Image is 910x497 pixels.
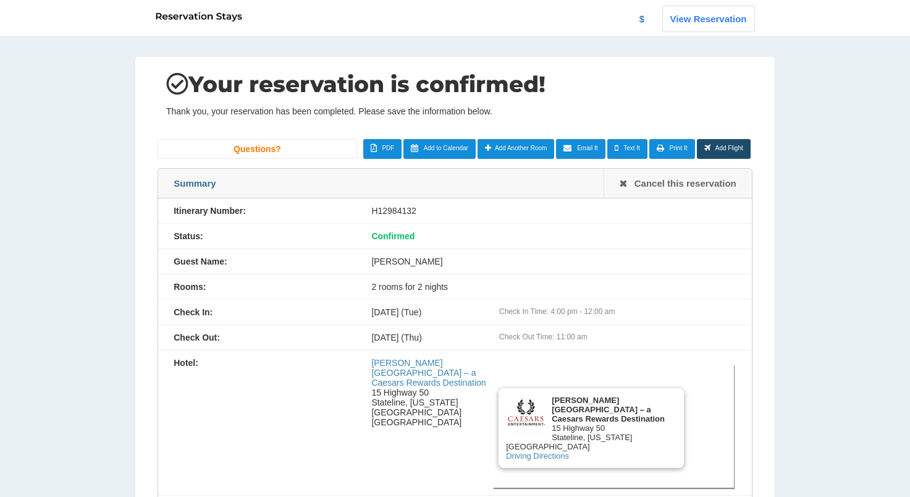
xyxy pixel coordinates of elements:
[363,139,402,159] a: PDF
[649,139,695,159] a: Print It
[158,282,356,292] div: Rooms:
[156,12,242,22] img: reservationstays_logo.png
[499,307,736,316] div: Check In Time: 4:00 pm - 12:00 am
[166,72,744,97] h1: Your reservation is confirmed!
[356,231,751,241] div: Confirmed
[174,178,216,189] span: Summary
[158,307,356,317] div: Check In:
[506,451,569,461] a: Driving Directions
[670,145,688,151] span: Print It
[158,206,356,216] div: Itinerary Number:
[356,307,751,317] div: [DATE] (Tue)
[356,257,751,266] div: [PERSON_NAME]
[424,145,468,151] span: Add to Calendar
[577,145,597,151] span: Email It
[356,333,751,342] div: [DATE] (Thu)
[662,6,755,32] a: View Reservation
[499,333,736,341] div: Check Out Time: 11:00 am
[607,139,647,159] a: Text It
[371,358,486,388] a: [PERSON_NAME] [GEOGRAPHIC_DATA] – a Caesars Rewards Destination
[356,282,751,292] div: 2 rooms for 2 nights
[403,139,476,159] a: Add to Calendar
[478,139,555,159] a: Add Another Room
[166,106,744,116] p: Thank you, your reservation has been completed. Please save the information below.
[499,388,684,468] div: 15 Highway 50 Stateline, [US_STATE][GEOGRAPHIC_DATA]
[495,145,547,151] span: Add Another Room
[639,14,644,24] a: $
[158,333,356,342] div: Check Out:
[506,396,546,435] img: Brand logo for Harrah’s Lake Tahoe – a Caesars Rewards Destination
[604,169,752,198] a: Cancel this reservation
[371,358,493,427] div: 15 Highway 50 Stateline, [US_STATE][GEOGRAPHIC_DATA] [GEOGRAPHIC_DATA]
[552,396,665,423] b: [PERSON_NAME] [GEOGRAPHIC_DATA] – a Caesars Rewards Destination
[623,145,640,151] span: Text It
[158,358,356,368] div: Hotel:
[556,139,605,159] a: Email It
[382,145,394,151] span: PDF
[697,139,751,159] a: Add Flight
[158,257,356,266] div: Guest Name:
[234,144,281,154] span: Questions?
[356,206,751,216] div: H12984132
[158,231,356,241] div: Status:
[158,139,356,159] a: Questions?
[715,145,743,151] span: Add Flight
